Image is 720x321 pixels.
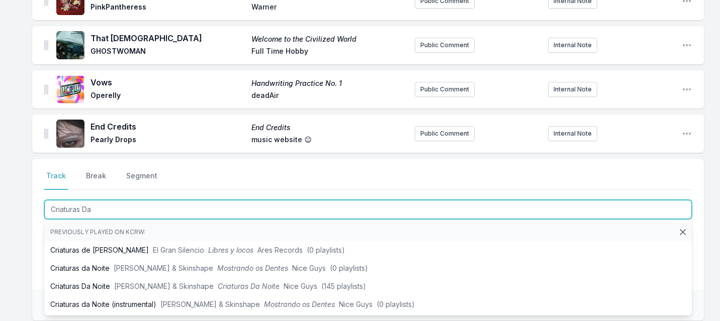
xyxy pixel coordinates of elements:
button: Internal Note [548,38,597,53]
span: Nice Guys [339,300,373,308]
span: Mostrando os Dentes [217,264,288,272]
span: Pearly Drops [91,135,245,147]
button: Track [44,171,68,190]
img: Drag Handle [44,84,48,94]
span: GHOSTWOMAN [91,46,245,58]
input: Track Title [44,200,692,219]
span: [PERSON_NAME] & Skinshape [114,282,214,290]
button: Segment [124,171,159,190]
button: Open playlist item options [682,129,692,139]
span: (0 playlists) [377,300,415,308]
button: Open playlist item options [682,40,692,50]
img: End Credits [56,120,84,148]
span: Operelly [91,90,245,102]
button: Public Comment [415,38,475,53]
img: Handwriting Practice No. 1 [56,75,84,103]
li: Criaturas da Noite [44,259,692,277]
span: Welcome to the Civilized World [251,34,406,44]
span: Mostrando os Dentes [264,300,335,308]
span: PinkPantheress [91,2,245,14]
span: (145 playlists) [321,282,366,290]
img: Drag Handle [44,40,48,50]
button: Internal Note [548,82,597,97]
span: [PERSON_NAME] & Skinshape [114,264,213,272]
button: Open playlist item options [682,84,692,94]
span: Warner [251,2,406,14]
li: Criaturas de [PERSON_NAME] [44,241,692,259]
span: End Credits [251,123,406,133]
span: Ares Records [257,246,303,254]
span: Nice Guys [284,282,317,290]
span: Criaturas Da Noite [218,282,280,290]
button: Internal Note [548,126,597,141]
span: Nice Guys [292,264,326,272]
span: Vows [91,76,245,88]
li: Previously played on KCRW: [44,223,692,241]
img: Welcome to the Civilized World [56,31,84,59]
span: deadAir [251,90,406,102]
span: Libres y locos [208,246,253,254]
span: El Gran Silencio [153,246,204,254]
span: End Credits [91,121,245,133]
span: (0 playlists) [307,246,345,254]
span: Full Time Hobby [251,46,406,58]
img: Drag Handle [44,129,48,139]
span: [PERSON_NAME] & Skinshape [160,300,260,308]
button: Public Comment [415,82,475,97]
span: music website ☺︎ [251,135,406,147]
button: Public Comment [415,126,475,141]
li: Criaturas da Noite (instrumental) [44,295,692,313]
li: Criaturas Da Noite [44,277,692,295]
span: That [DEMOGRAPHIC_DATA] [91,32,245,44]
span: Handwriting Practice No. 1 [251,78,406,88]
button: Break [84,171,108,190]
span: (0 playlists) [330,264,368,272]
